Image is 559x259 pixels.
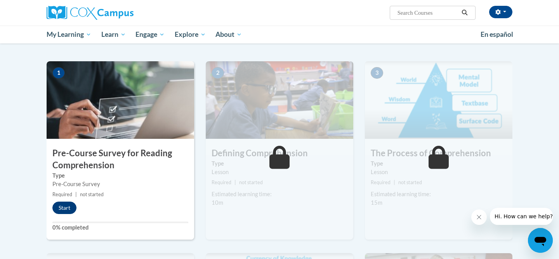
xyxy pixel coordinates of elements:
[490,208,553,225] iframe: Message from company
[397,8,459,17] input: Search Courses
[135,30,165,39] span: Engage
[80,192,104,197] span: not started
[481,30,513,38] span: En español
[471,209,487,225] iframe: Close message
[47,6,134,20] img: Cox Campus
[47,6,194,20] a: Cox Campus
[52,67,65,79] span: 1
[35,26,524,43] div: Main menu
[175,30,206,39] span: Explore
[239,180,263,185] span: not started
[52,171,188,180] label: Type
[459,8,470,17] button: Search
[212,180,231,185] span: Required
[170,26,211,43] a: Explore
[371,67,383,79] span: 3
[130,26,170,43] a: Engage
[96,26,131,43] a: Learn
[52,180,188,188] div: Pre-Course Survey
[52,223,188,232] label: 0% completed
[47,147,194,171] h3: Pre-Course Survey for Reading Comprehension
[215,30,242,39] span: About
[101,30,126,39] span: Learn
[47,61,194,139] img: Course Image
[52,202,76,214] button: Start
[206,147,353,159] h3: Defining Comprehension
[394,180,395,185] span: |
[211,26,247,43] a: About
[365,61,512,139] img: Course Image
[489,6,512,18] button: Account Settings
[47,30,91,39] span: My Learning
[212,190,347,199] div: Estimated learning time:
[212,199,223,206] span: 10m
[42,26,96,43] a: My Learning
[234,180,236,185] span: |
[398,180,422,185] span: not started
[371,190,507,199] div: Estimated learning time:
[75,192,77,197] span: |
[528,228,553,253] iframe: Button to launch messaging window
[52,192,72,197] span: Required
[206,61,353,139] img: Course Image
[212,67,224,79] span: 2
[371,159,507,168] label: Type
[476,26,518,43] a: En español
[212,159,347,168] label: Type
[371,180,391,185] span: Required
[371,168,507,176] div: Lesson
[371,199,382,206] span: 15m
[212,168,347,176] div: Lesson
[365,147,512,159] h3: The Process of Comprehension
